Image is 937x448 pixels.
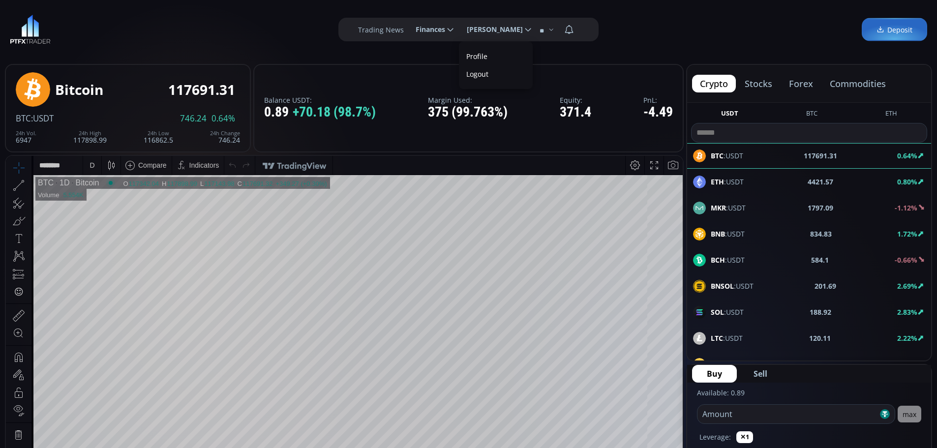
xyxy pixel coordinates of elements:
[16,130,36,144] div: 6947
[194,24,198,31] div: L
[561,390,615,409] button: 19:58:19 (UTC)
[132,390,148,409] div: Go to
[711,229,725,239] b: BNB
[810,229,832,239] b: 834.83
[697,388,745,397] label: Available: 0.89
[820,359,838,369] b: 24.36
[811,255,829,265] b: 584.1
[117,24,122,31] div: O
[264,105,376,120] div: 0.89
[84,5,89,13] div: D
[802,109,821,121] button: BTC
[111,395,119,403] div: 1d
[711,281,754,291] span: :USDT
[16,113,31,124] span: BTC
[461,49,530,64] a: Profile
[881,109,901,121] button: ETH
[180,114,207,123] span: 746.24
[897,177,917,186] b: 0.80%
[50,395,57,403] div: 1y
[198,24,228,31] div: 117143.98
[183,5,213,13] div: Indicators
[35,395,43,403] div: 5y
[737,75,780,92] button: stocks
[23,367,27,380] div: Hide Drawings Toolbar
[815,281,836,291] b: 201.69
[754,368,767,380] span: Sell
[711,333,743,343] span: :USDT
[210,130,240,136] div: 24h Change
[692,365,737,383] button: Buy
[711,203,726,212] b: MKR
[9,131,17,141] div: 
[232,24,237,31] div: C
[358,25,404,35] label: Trading News
[711,359,760,369] span: :USDT
[210,130,240,144] div: 746.24
[699,432,731,442] label: Leverage:
[73,130,107,136] div: 24h High
[80,395,90,403] div: 1m
[643,105,673,120] div: -4.49
[161,24,191,31] div: 117898.99
[897,307,917,317] b: 2.83%
[132,5,161,13] div: Compare
[638,390,655,409] div: Toggle Log Scale
[711,281,734,291] b: BNSOL
[808,203,833,213] b: 1797.09
[717,109,742,121] button: USDT
[711,255,725,265] b: BCH
[560,96,591,104] label: Equity:
[10,15,51,44] a: LOGO
[237,24,267,31] div: 117691.32
[655,390,675,409] div: Toggle Auto Scale
[123,24,153,31] div: 117342.04
[293,105,376,120] span: +70.18 (98.7%)
[560,105,591,120] div: 371.4
[862,18,927,41] a: Deposit
[409,20,445,39] span: Finances
[55,82,103,97] div: Bitcoin
[707,368,722,380] span: Buy
[461,66,530,82] label: Logout
[711,177,724,186] b: ETH
[460,20,523,39] span: [PERSON_NAME]
[64,395,73,403] div: 3m
[877,25,912,35] span: Deposit
[73,130,107,144] div: 117898.99
[809,333,831,343] b: 120.11
[897,359,917,369] b: 3.57%
[32,35,53,43] div: Volume
[48,23,63,31] div: 1D
[270,24,321,31] div: +349.27 (+0.30%)
[97,395,105,403] div: 5d
[808,177,833,187] b: 4421.57
[168,82,235,97] div: 117691.31
[144,130,173,136] div: 24h Low
[625,390,638,409] div: Toggle Percentage
[781,75,821,92] button: forex
[895,255,917,265] b: -0.66%
[897,281,917,291] b: 2.69%
[565,395,612,403] span: 19:58:19 (UTC)
[156,24,161,31] div: H
[264,96,376,104] label: Balance USDT:
[428,105,508,120] div: 375 (99.763%)
[897,333,917,343] b: 2.22%
[736,431,753,443] button: ✕1
[658,395,671,403] div: auto
[643,96,673,104] label: PnL:
[897,229,917,239] b: 1.72%
[57,35,77,43] div: 5.554K
[212,114,235,123] span: 0.64%
[428,96,508,104] label: Margin Used:
[692,75,736,92] button: crypto
[739,365,782,383] button: Sell
[711,307,724,317] b: SOL
[810,307,831,317] b: 188.92
[31,113,54,124] span: :USDT
[711,333,723,343] b: LTC
[711,255,745,265] span: :USDT
[100,23,109,31] div: Market open
[711,229,745,239] span: :USDT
